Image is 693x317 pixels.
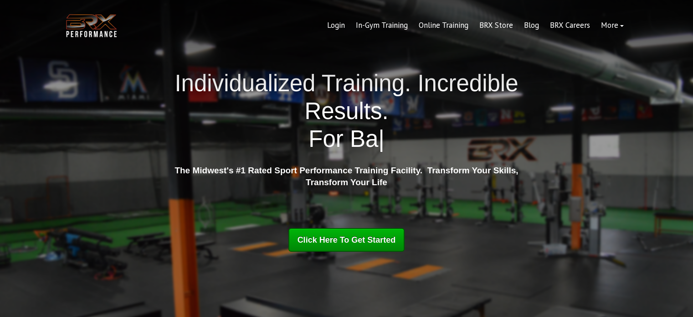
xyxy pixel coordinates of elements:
[322,15,350,36] a: Login
[647,273,693,317] iframe: Chat Widget
[288,228,405,252] a: Click Here To Get Started
[595,15,629,36] a: More
[175,166,518,187] strong: The Midwest's #1 Rated Sport Performance Training Facility. Transform Your Skills, Transform Your...
[474,15,518,36] a: BRX Store
[544,15,595,36] a: BRX Careers
[518,15,544,36] a: Blog
[413,15,474,36] a: Online Training
[378,126,384,152] span: |
[350,15,413,36] a: In-Gym Training
[64,12,119,40] img: BRX Transparent Logo-2
[171,69,522,153] h1: Individualized Training. Incredible Results.
[308,126,378,152] span: For Ba
[298,235,396,244] span: Click Here To Get Started
[322,15,629,36] div: Navigation Menu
